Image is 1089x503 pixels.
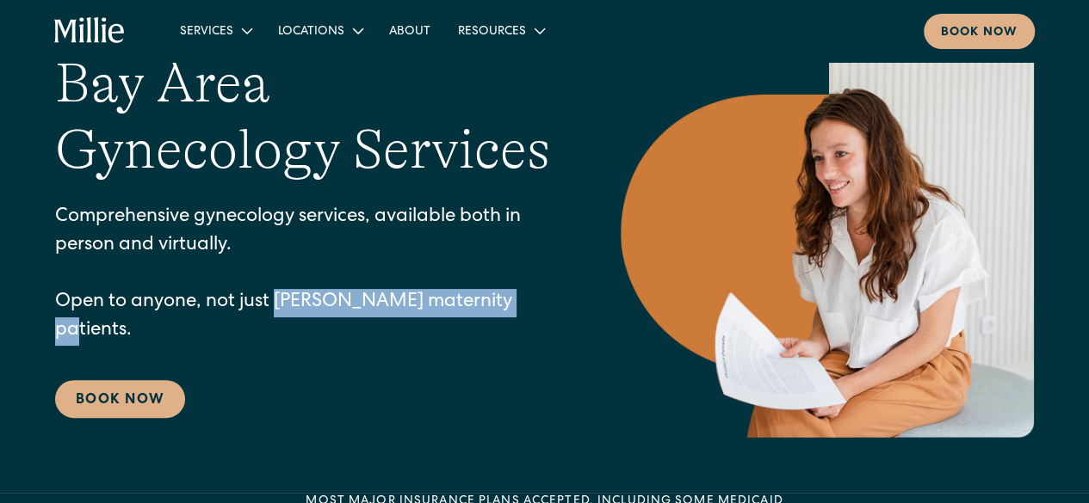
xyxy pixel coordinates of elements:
[55,204,552,346] p: Comprehensive gynecology services, available both in person and virtually. Open to anyone, not ju...
[621,31,1034,438] img: Smiling woman holding documents during a consultation, reflecting supportive guidance in maternit...
[55,380,185,418] a: Book Now
[375,16,444,45] a: About
[278,23,344,41] div: Locations
[55,51,552,183] h1: Bay Area Gynecology Services
[458,23,526,41] div: Resources
[264,16,375,45] div: Locations
[54,17,125,45] a: home
[924,14,1035,49] a: Book now
[941,24,1018,42] div: Book now
[166,16,264,45] div: Services
[180,23,233,41] div: Services
[444,16,557,45] div: Resources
